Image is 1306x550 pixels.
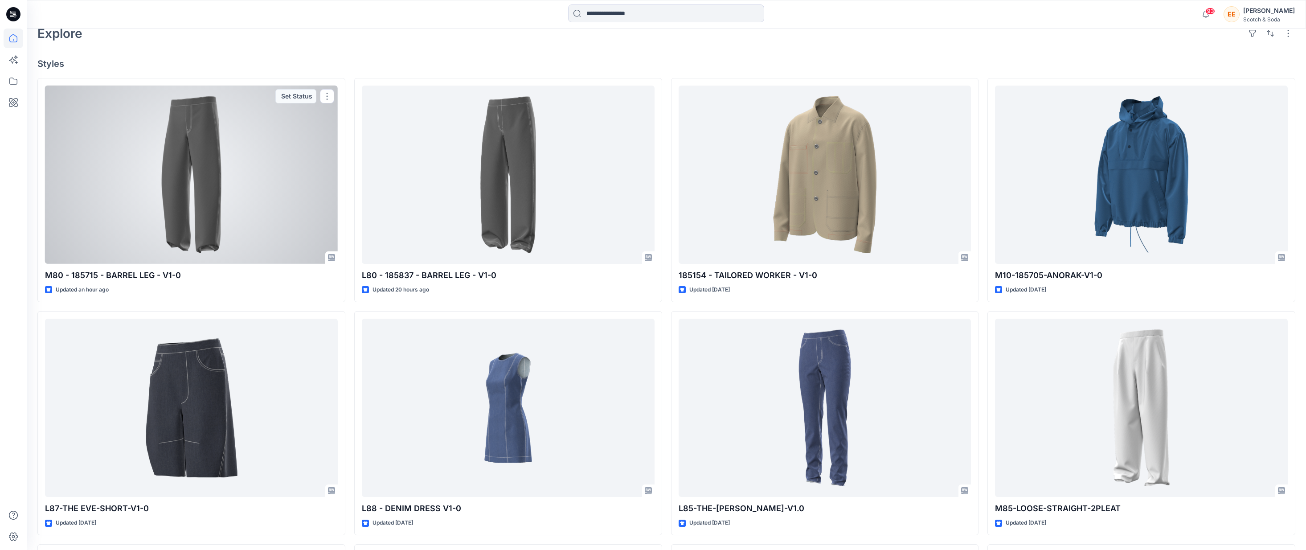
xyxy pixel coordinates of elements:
p: Updated [DATE] [56,518,96,528]
p: L87-THE EVE-SHORT-V1-0 [45,502,338,515]
div: EE [1224,6,1240,22]
p: Updated [DATE] [1006,518,1046,528]
div: [PERSON_NAME] [1243,5,1295,16]
p: M85-LOOSE-STRAIGHT-2PLEAT [995,502,1288,515]
a: L80 - 185837 - BARREL LEG - V1-0 [362,86,655,264]
a: L87-THE EVE-SHORT-V1-0 [45,319,338,497]
h2: Explore [37,26,82,41]
p: 185154 - TAILORED WORKER - V1-0 [679,269,971,282]
p: Updated 20 hours ago [373,285,429,295]
a: M80 - 185715 - BARREL LEG - V1-0 [45,86,338,264]
a: M85-LOOSE-STRAIGHT-2PLEAT [995,319,1288,497]
p: L88 - DENIM DRESS V1-0 [362,502,655,515]
p: M10-185705-ANORAK-V1-0 [995,269,1288,282]
a: L88 - DENIM DRESS V1-0 [362,319,655,497]
p: Updated [DATE] [689,518,730,528]
a: M10-185705-ANORAK-V1-0 [995,86,1288,264]
a: 185154 - TAILORED WORKER - V1-0 [679,86,971,264]
p: Updated an hour ago [56,285,109,295]
p: Updated [DATE] [373,518,413,528]
h4: Styles [37,58,1295,69]
span: 93 [1205,8,1215,15]
p: Updated [DATE] [1006,285,1046,295]
p: L80 - 185837 - BARREL LEG - V1-0 [362,269,655,282]
a: L85-THE-MAGGIE-V1.0 [679,319,971,497]
p: M80 - 185715 - BARREL LEG - V1-0 [45,269,338,282]
p: Updated [DATE] [689,285,730,295]
p: L85-THE-[PERSON_NAME]-V1.0 [679,502,971,515]
div: Scotch & Soda [1243,16,1295,23]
